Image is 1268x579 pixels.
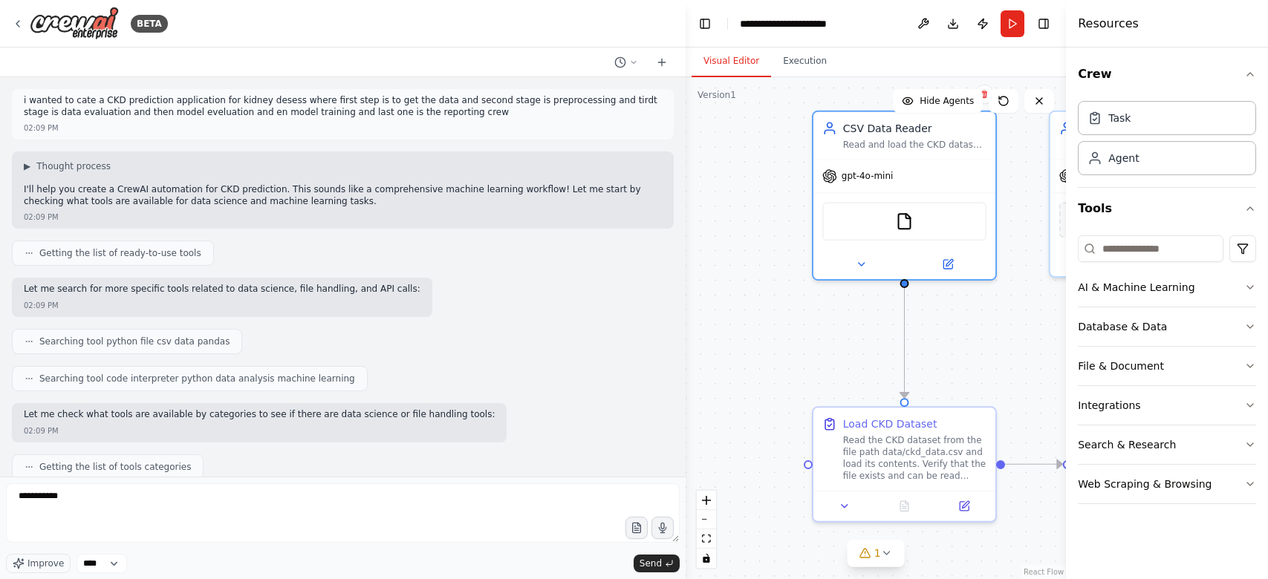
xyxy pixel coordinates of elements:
[1078,15,1139,33] h4: Resources
[873,497,935,515] button: No output available
[1078,280,1194,295] div: AI & Machine Learning
[843,139,986,151] div: Read and load the CKD dataset from data/ckd_data.csv file, performing initial data validation and...
[24,95,662,118] p: i wanted to cate a CKD prediction application for kidney desess where first step is to get the da...
[625,517,648,539] button: Upload files
[24,184,662,207] p: I'll help you create a CrewAI automation for CKD prediction. This sounds like a comprehensive mac...
[896,212,914,230] img: FileReadTool
[6,554,71,573] button: Improve
[812,111,997,281] div: CSV Data ReaderRead and load the CKD dataset from data/ckd_data.csv file, performing initial data...
[939,497,989,515] button: Open in side panel
[1078,229,1256,516] div: Tools
[39,373,355,385] span: Searching tool code interpreter python data analysis machine learning
[634,555,680,572] button: Send
[608,53,644,71] button: Switch to previous chat
[24,212,59,223] div: 02:09 PM
[920,95,974,107] span: Hide Agents
[698,89,736,101] div: Version 1
[1078,53,1256,95] button: Crew
[1078,398,1140,413] div: Integrations
[697,529,716,549] button: fit view
[812,406,997,522] div: Load CKD DatasetRead the CKD dataset from the file path data/ckd_data.csv and load its contents. ...
[697,549,716,568] button: toggle interactivity
[906,255,990,273] button: Open in side panel
[843,416,937,431] div: Load CKD Dataset
[27,557,64,569] span: Improve
[697,491,716,510] button: zoom in
[1078,268,1256,307] button: AI & Machine Learning
[39,247,201,259] span: Getting the list of ready-to-use tools
[843,434,986,482] div: Read the CKD dataset from the file path data/ckd_data.csv and load its contents. Verify that the ...
[1078,477,1212,491] div: Web Scraping & Browsing
[1033,13,1054,34] button: Hide right sidebar
[24,409,495,421] p: Let me check what tools are available by categories to see if there are data science or file hand...
[650,53,674,71] button: Start a new chat
[1078,188,1256,229] button: Tools
[1078,319,1167,334] div: Database & Data
[874,546,881,560] span: 1
[1108,111,1131,125] div: Task
[697,510,716,529] button: zoom out
[1078,307,1256,346] button: Database & Data
[1005,457,1062,471] g: Edge from 138fe79f-4dbb-4a29-b1a0-89f488c2e6e5 to 31aff225-9b1a-44b3-a6b9-63acbec2bce8
[1078,359,1164,373] div: File & Document
[24,160,111,172] button: ▶Thought process
[771,46,839,77] button: Execution
[39,336,230,347] span: Searching tool python file csv data pandas
[897,287,912,398] g: Edge from 2ec0a3b0-75f2-43b9-aa0e-1650b76bbcaa to 138fe79f-4dbb-4a29-b1a0-89f488c2e6e5
[842,171,894,183] span: gpt-4o-mini
[1078,437,1176,452] div: Search & Research
[39,461,191,473] span: Getting the list of tools categories
[1078,347,1256,385] button: File & Document
[975,85,994,104] button: Delete node
[843,121,986,136] div: CSV Data Reader
[848,540,905,567] button: 1
[24,300,59,311] div: 02:09 PM
[24,284,420,295] p: Let me search for more specific tools related to data science, file handling, and API calls:
[131,15,168,33] div: BETA
[893,89,983,113] button: Hide Agents
[1108,151,1139,166] div: Agent
[1078,465,1256,503] button: Web Scraping & Browsing
[1078,425,1256,464] button: Search & Research
[24,160,30,172] span: ▶
[697,491,716,568] div: React Flow controls
[24,122,59,134] div: 02:09 PM
[695,13,715,34] button: Hide left sidebar
[1078,95,1256,187] div: Crew
[36,160,111,172] span: Thought process
[1078,386,1256,425] button: Integrations
[651,517,674,539] button: Click to speak your automation idea
[1024,568,1064,576] a: React Flow attribution
[640,557,662,569] span: Send
[30,7,119,40] img: Logo
[740,16,827,31] nav: breadcrumb
[692,46,771,77] button: Visual Editor
[24,425,59,436] div: 02:09 PM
